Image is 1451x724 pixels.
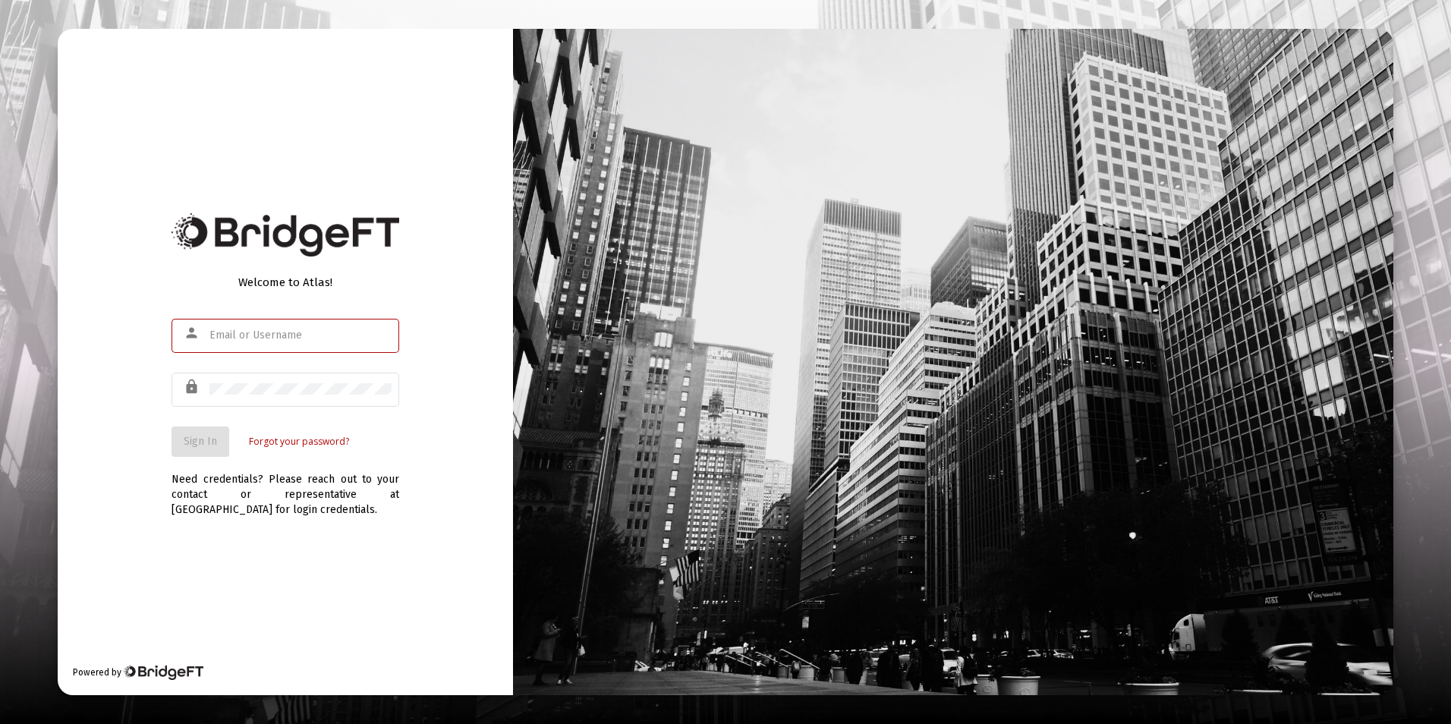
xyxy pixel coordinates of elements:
[184,435,217,448] span: Sign In
[209,329,392,342] input: Email or Username
[184,378,202,396] mat-icon: lock
[172,427,229,457] button: Sign In
[123,665,203,680] img: Bridge Financial Technology Logo
[172,275,399,290] div: Welcome to Atlas!
[184,324,202,342] mat-icon: person
[172,457,399,518] div: Need credentials? Please reach out to your contact or representative at [GEOGRAPHIC_DATA] for log...
[249,434,349,449] a: Forgot your password?
[73,665,203,680] div: Powered by
[172,213,399,257] img: Bridge Financial Technology Logo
